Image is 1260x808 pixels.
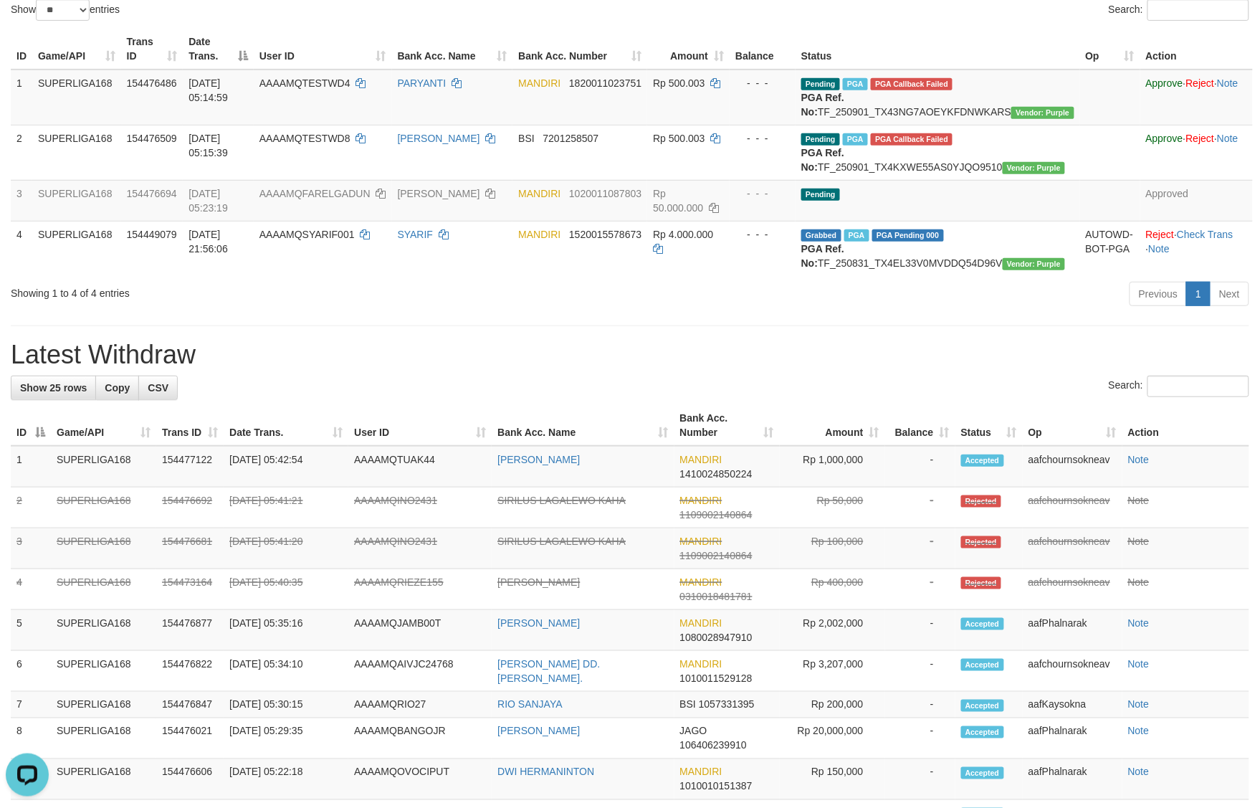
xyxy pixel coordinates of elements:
td: 1 [11,70,32,125]
td: 154473164 [156,569,224,610]
a: Approve [1146,133,1183,144]
td: 4 [11,221,32,276]
a: Note [1128,699,1150,710]
th: Bank Acc. Name: activate to sort column ascending [492,405,674,446]
th: Balance: activate to sort column ascending [885,405,955,446]
td: 1 [11,446,51,488]
span: MANDIRI [680,536,722,547]
td: 154477122 [156,446,224,488]
span: Accepted [961,700,1004,712]
td: aafPhalnarak [1023,718,1122,759]
td: [DATE] 05:34:10 [224,651,348,692]
td: Rp 3,207,000 [780,651,885,692]
td: 3 [11,180,32,221]
span: Copy 1010010151387 to clipboard [680,781,753,792]
td: AAAAMQINO2431 [348,488,492,528]
span: Copy 0310018481781 to clipboard [680,591,753,602]
td: - [885,528,955,569]
td: 6 [11,651,51,692]
span: [DATE] 05:23:19 [188,188,228,214]
td: 7 [11,692,51,718]
a: Reject [1186,77,1215,89]
td: - [885,692,955,718]
td: AAAAMQOVOCIPUT [348,759,492,800]
span: Pending [801,133,840,146]
a: [PERSON_NAME] [398,188,480,199]
a: RIO SANJAYA [497,699,563,710]
span: AAAAMQTESTWD8 [259,133,350,144]
button: Open LiveChat chat widget [6,6,49,49]
td: AAAAMQTUAK44 [348,446,492,488]
span: [DATE] 05:15:39 [188,133,228,158]
a: SYARIF [398,229,434,240]
td: 5 [11,610,51,651]
span: Pending [801,78,840,90]
input: Search: [1147,376,1249,397]
td: [DATE] 05:29:35 [224,718,348,759]
td: - [885,488,955,528]
th: Trans ID: activate to sort column ascending [156,405,224,446]
a: Check Trans [1177,229,1233,240]
td: SUPERLIGA168 [51,569,156,610]
th: Game/API: activate to sort column ascending [51,405,156,446]
td: AAAAMQINO2431 [348,528,492,569]
span: Show 25 rows [20,382,87,394]
a: Note [1128,495,1150,506]
span: Copy 1410024850224 to clipboard [680,468,753,480]
a: Reject [1186,133,1215,144]
td: AAAAMQAIVJC24768 [348,651,492,692]
a: Note [1128,454,1150,465]
span: Accepted [961,767,1004,779]
span: JAGO [680,726,707,737]
td: - [885,651,955,692]
a: [PERSON_NAME] DD. [PERSON_NAME]. [497,658,600,684]
div: - - - [735,131,790,146]
span: Pending [801,189,840,201]
td: AUTOWD-BOT-PGA [1080,221,1140,276]
span: MANDIRI [680,454,722,465]
a: Previous [1130,282,1187,306]
td: aafchournsokneav [1023,446,1122,488]
td: [DATE] 05:30:15 [224,692,348,718]
th: Trans ID: activate to sort column ascending [121,29,183,70]
span: Copy 1820011023751 to clipboard [569,77,641,89]
td: [DATE] 05:22:18 [224,759,348,800]
a: DWI HERMANINTON [497,766,594,778]
a: Note [1128,766,1150,778]
span: Marked by aafmaleo [843,133,868,146]
td: Approved [1140,180,1253,221]
span: BSI [680,699,697,710]
span: Copy 1020011087803 to clipboard [569,188,641,199]
td: 154476692 [156,488,224,528]
span: BSI [518,133,535,144]
td: Rp 150,000 [780,759,885,800]
td: 2 [11,125,32,180]
div: Showing 1 to 4 of 4 entries [11,280,515,300]
span: MANDIRI [518,229,560,240]
a: Note [1128,617,1150,629]
div: - - - [735,76,790,90]
td: Rp 100,000 [780,528,885,569]
td: 2 [11,488,51,528]
th: Op: activate to sort column ascending [1080,29,1140,70]
span: Rejected [961,536,1001,548]
td: · · [1140,70,1253,125]
td: 154476847 [156,692,224,718]
td: 154476877 [156,610,224,651]
a: [PERSON_NAME] [497,576,580,588]
span: CSV [148,382,168,394]
th: ID [11,29,32,70]
th: Game/API: activate to sort column ascending [32,29,121,70]
span: Copy 7201258507 to clipboard [543,133,599,144]
a: Note [1149,243,1170,255]
td: AAAAMQRIO27 [348,692,492,718]
th: Balance [730,29,796,70]
th: User ID: activate to sort column ascending [254,29,392,70]
a: CSV [138,376,178,400]
th: Bank Acc. Number: activate to sort column ascending [674,405,780,446]
th: Amount: activate to sort column ascending [647,29,730,70]
td: TF_250901_TX43NG7AOEYKFDNWKARS [796,70,1080,125]
span: 154476486 [127,77,177,89]
span: MANDIRI [518,188,560,199]
td: SUPERLIGA168 [51,488,156,528]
